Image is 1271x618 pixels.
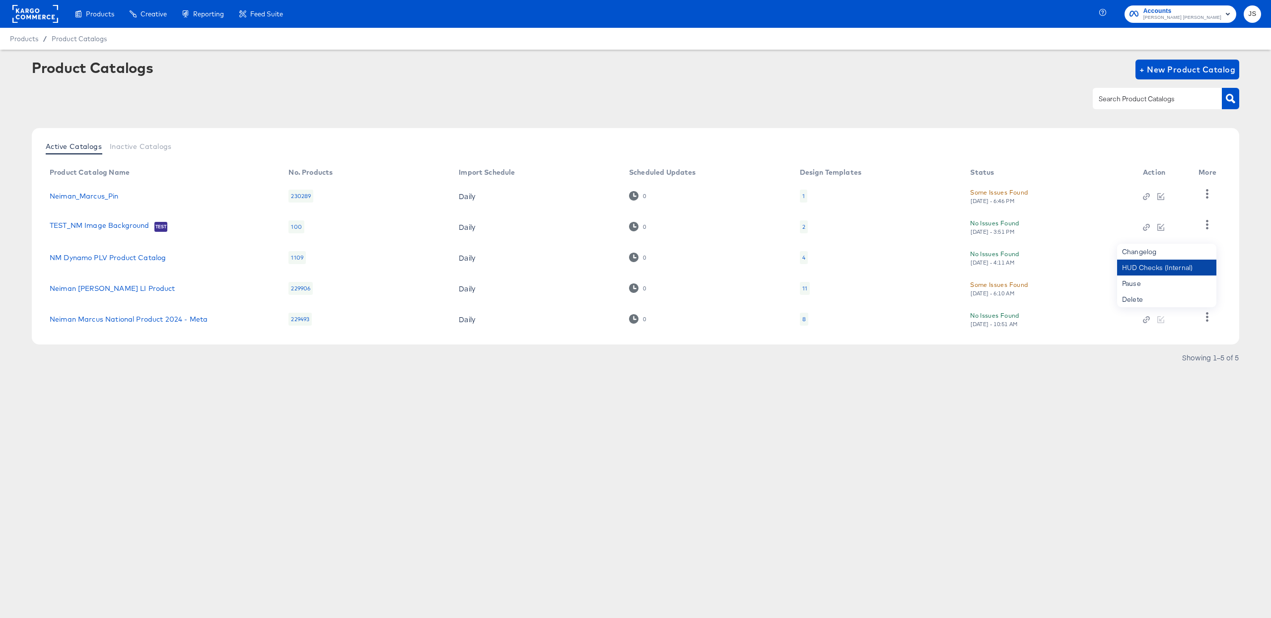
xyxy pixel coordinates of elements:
[50,192,119,200] a: Neiman_Marcus_Pin
[970,279,1028,297] button: Some Issues Found[DATE] - 6:10 AM
[288,168,333,176] div: No. Products
[1117,291,1216,307] div: Delete
[288,190,313,203] div: 230289
[1143,14,1221,22] span: [PERSON_NAME] [PERSON_NAME]
[970,279,1028,290] div: Some Issues Found
[451,304,621,335] td: Daily
[1117,260,1216,275] div: HUD Checks (Internal)
[1139,63,1235,76] span: + New Product Catalog
[642,285,646,292] div: 0
[154,223,168,231] span: Test
[629,314,646,324] div: 0
[642,193,646,200] div: 0
[50,168,130,176] div: Product Catalog Name
[50,315,208,323] a: Neiman Marcus National Product 2024 - Meta
[642,316,646,323] div: 0
[32,60,153,75] div: Product Catalogs
[970,187,1028,198] div: Some Issues Found
[193,10,224,18] span: Reporting
[802,284,807,292] div: 11
[38,35,52,43] span: /
[800,313,808,326] div: 8
[1191,165,1228,181] th: More
[1117,244,1216,260] div: Changelog
[459,168,515,176] div: Import Schedule
[288,220,304,233] div: 100
[50,221,149,231] a: TEST_NM Image Background
[451,181,621,211] td: Daily
[451,242,621,273] td: Daily
[642,254,646,261] div: 0
[1135,165,1191,181] th: Action
[1248,8,1257,20] span: JS
[288,313,312,326] div: 229493
[970,290,1015,297] div: [DATE] - 6:10 AM
[970,198,1015,205] div: [DATE] - 6:46 PM
[802,315,806,323] div: 8
[1125,5,1236,23] button: Accounts[PERSON_NAME] [PERSON_NAME]
[451,211,621,242] td: Daily
[802,254,805,262] div: 4
[642,223,646,230] div: 0
[1244,5,1261,23] button: JS
[1135,60,1239,79] button: + New Product Catalog
[629,191,646,201] div: 0
[288,251,306,264] div: 1109
[800,168,861,176] div: Design Templates
[250,10,283,18] span: Feed Suite
[800,190,807,203] div: 1
[629,222,646,231] div: 0
[970,187,1028,205] button: Some Issues Found[DATE] - 6:46 PM
[288,282,313,295] div: 229906
[110,142,172,150] span: Inactive Catalogs
[50,284,175,292] a: Neiman [PERSON_NAME] LI Product
[629,253,646,262] div: 0
[10,35,38,43] span: Products
[451,273,621,304] td: Daily
[800,220,808,233] div: 2
[800,282,810,295] div: 11
[802,192,805,200] div: 1
[141,10,167,18] span: Creative
[1182,354,1239,361] div: Showing 1–5 of 5
[86,10,114,18] span: Products
[962,165,1135,181] th: Status
[50,254,166,262] a: NM Dynamo PLV Product Catalog
[1143,6,1221,16] span: Accounts
[1097,93,1202,105] input: Search Product Catalogs
[629,168,696,176] div: Scheduled Updates
[1117,275,1216,291] div: Pause
[800,251,808,264] div: 4
[802,223,805,231] div: 2
[629,283,646,293] div: 0
[52,35,107,43] a: Product Catalogs
[46,142,102,150] span: Active Catalogs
